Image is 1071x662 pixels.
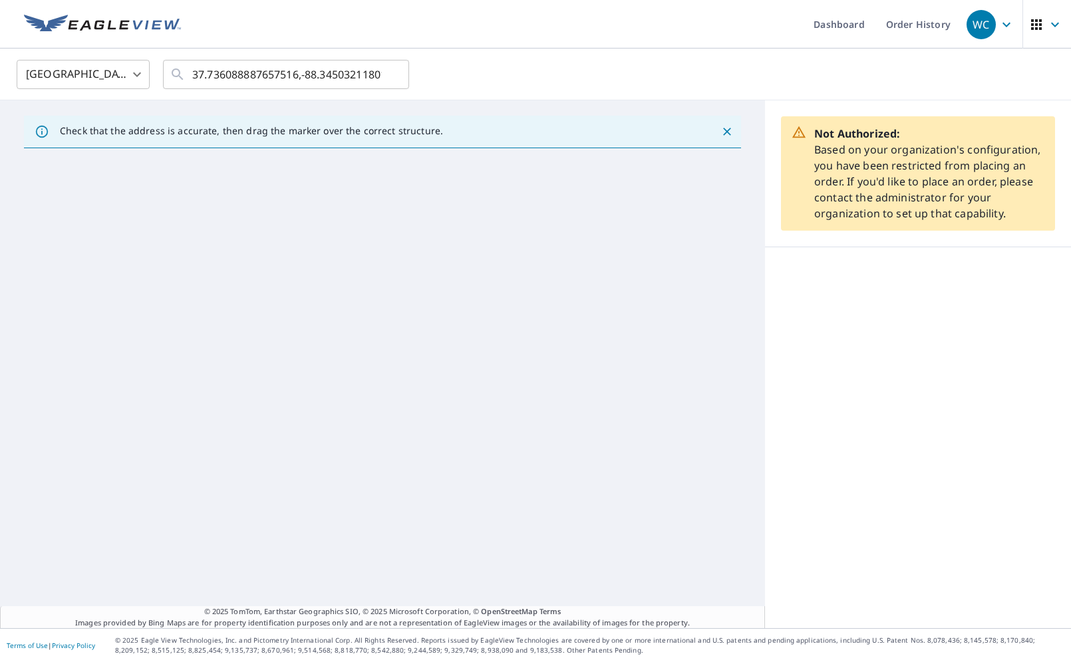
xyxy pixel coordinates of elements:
span: © 2025 TomTom, Earthstar Geographics SIO, © 2025 Microsoft Corporation, © [204,606,561,617]
img: EV Logo [24,15,181,35]
button: Close [718,123,736,140]
a: OpenStreetMap [481,606,537,616]
p: Based on your organization's configuration, you have been restricted from placing an order. If yo... [814,126,1044,221]
a: Terms of Use [7,641,48,650]
input: Search by address or latitude-longitude [192,56,382,93]
strong: Not Authorized: [814,126,900,141]
div: [GEOGRAPHIC_DATA] [17,56,150,93]
a: Terms [539,606,561,616]
p: Check that the address is accurate, then drag the marker over the correct structure. [60,125,443,137]
p: | [7,641,95,649]
a: Privacy Policy [52,641,95,650]
div: WC [967,10,996,39]
p: © 2025 Eagle View Technologies, Inc. and Pictometry International Corp. All Rights Reserved. Repo... [115,635,1064,655]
